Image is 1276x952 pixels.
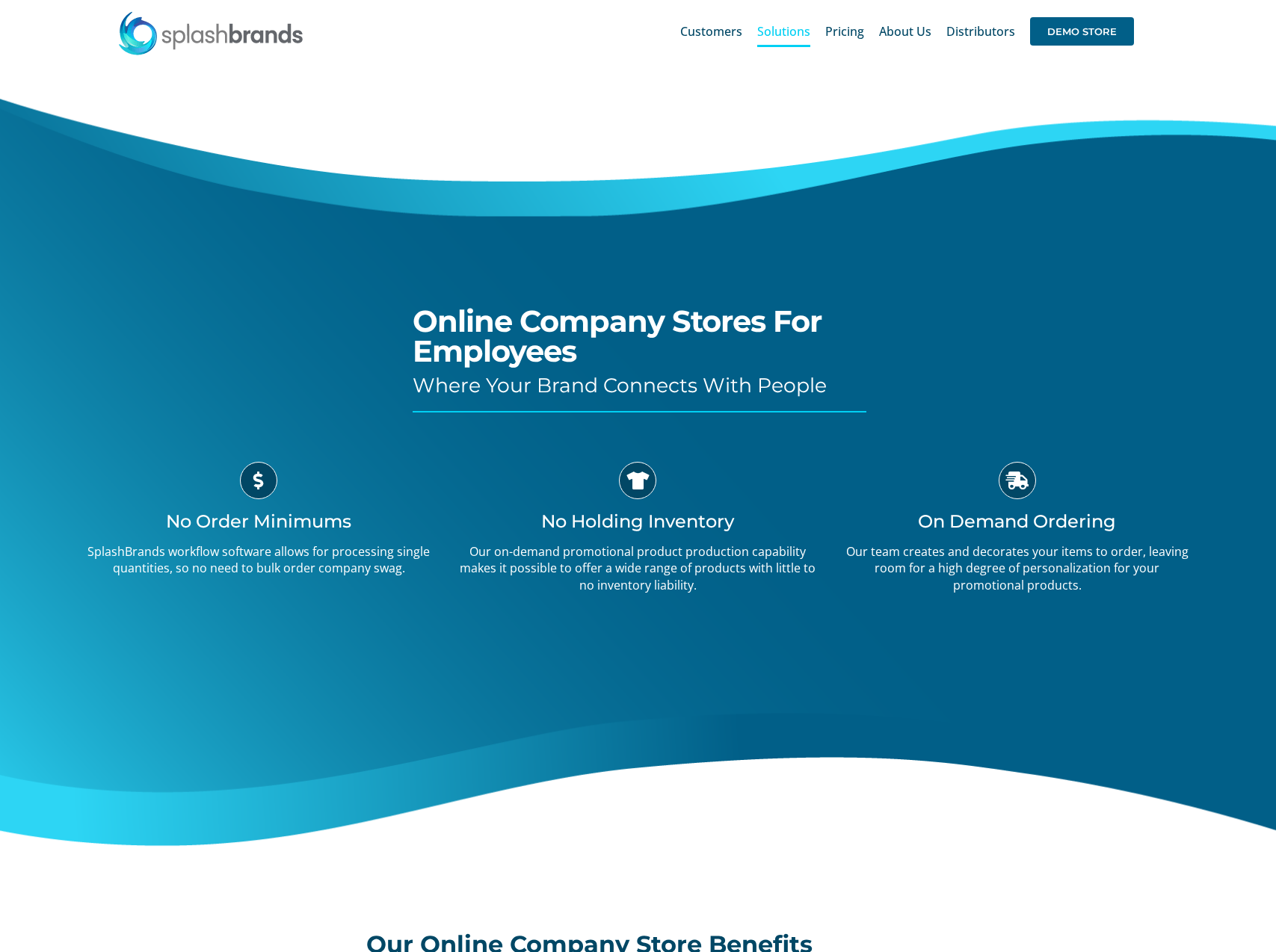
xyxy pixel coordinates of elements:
p: SplashBrands workflow software allows for processing single quantities, so no need to bulk order ... [81,543,437,577]
h3: No Order Minimums [81,510,437,532]
span: Solutions [757,25,810,37]
a: Customers [680,7,742,55]
span: Distributors [946,25,1015,37]
span: About Us [879,25,931,37]
h3: On Demand Ordering [839,510,1195,532]
a: DEMO STORE [1030,7,1134,55]
a: Distributors [946,7,1015,55]
img: SplashBrands.com Logo [117,10,304,55]
span: Where Your Brand Connects With People [413,373,827,398]
h3: No Holding Inventory [460,510,816,532]
p: Our team creates and decorates your items to order, leaving room for a high degree of personaliza... [839,543,1195,593]
a: Pricing [825,7,864,55]
nav: Main Menu [680,7,1134,55]
p: Our on-demand promotional product production capability makes it possible to offer a wide range o... [460,543,816,593]
span: Customers [680,25,742,37]
span: DEMO STORE [1030,17,1134,46]
span: Online Company Stores For Employees [413,303,822,369]
span: Pricing [825,25,864,37]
